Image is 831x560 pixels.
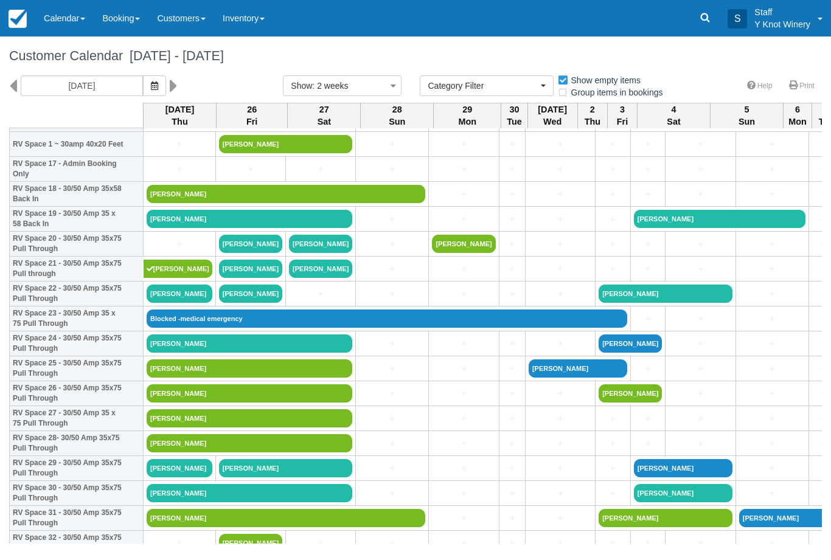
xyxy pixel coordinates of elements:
a: + [669,188,732,201]
th: 4 Sat [637,103,710,128]
a: + [739,387,805,400]
a: + [432,188,495,201]
th: RV Space 24 - 30/50 Amp 35x75 Pull Through [10,331,144,356]
a: + [147,537,212,550]
a: + [599,213,627,226]
a: + [502,387,522,400]
a: + [502,437,522,450]
a: [PERSON_NAME] [289,260,352,278]
a: [PERSON_NAME] [147,509,425,527]
a: + [669,163,732,176]
a: + [432,138,495,151]
a: + [529,213,592,226]
h1: Customer Calendar [9,49,822,63]
th: 27 Sat [288,103,361,128]
a: [PERSON_NAME] [219,235,282,253]
th: [DATE] Wed [527,103,577,128]
a: [PERSON_NAME] [147,409,352,427]
th: RV Space 23 - 30/50 Amp 35 x 75 Pull Through [10,306,144,331]
a: [PERSON_NAME] [634,210,805,228]
a: + [669,263,732,275]
a: + [359,387,425,400]
a: [PERSON_NAME] [599,384,662,403]
button: Category Filter [420,75,554,96]
a: + [599,238,627,251]
a: + [669,437,732,450]
a: + [359,263,425,275]
a: + [359,537,425,550]
a: + [432,437,495,450]
a: + [599,537,627,550]
a: + [669,138,732,151]
a: [PERSON_NAME] [147,285,212,303]
a: [PERSON_NAME] [634,459,732,477]
a: + [529,238,592,251]
a: + [529,263,592,275]
a: + [359,437,425,450]
a: [PERSON_NAME] [219,459,353,477]
th: 5 Sun [710,103,783,128]
a: + [502,412,522,425]
a: + [529,512,592,525]
th: RV Space 32 - 30/50 Amp 35x75 Pull Through [10,531,144,556]
a: + [739,337,805,350]
a: + [502,238,522,251]
a: + [502,462,522,475]
a: [PERSON_NAME] [147,434,352,452]
div: S [728,9,747,29]
th: RV Space 22 - 30/50 Amp 35x75 Pull Through [10,282,144,306]
a: + [432,263,495,275]
a: + [529,138,592,151]
a: [PERSON_NAME] [147,484,352,502]
th: 6 Mon [783,103,812,128]
a: + [599,437,627,450]
a: [PERSON_NAME] [599,285,732,303]
a: + [502,288,522,300]
a: + [669,537,732,550]
a: + [359,163,425,176]
a: + [289,537,352,550]
a: + [359,138,425,151]
th: RV Space 17 - Admin Booking Only [10,157,144,182]
label: Show empty items [557,71,648,89]
a: [PERSON_NAME] [599,509,732,527]
th: RV Space 31 - 30/50 Amp 35x75 Pull Through [10,506,144,531]
a: + [599,487,627,500]
span: [DATE] - [DATE] [123,48,224,63]
a: + [669,362,732,375]
a: + [739,537,805,550]
a: + [289,288,352,300]
a: + [634,238,662,251]
a: + [739,313,805,325]
a: + [634,263,662,275]
a: + [599,263,627,275]
a: + [432,213,495,226]
a: + [669,238,732,251]
a: + [432,387,495,400]
a: + [739,238,805,251]
img: checkfront-main-nav-mini-logo.png [9,10,27,28]
th: RV Space 19 - 30/50 Amp 35 x 58 Back In [10,207,144,232]
a: + [432,288,495,300]
a: + [432,537,495,550]
a: + [359,337,425,350]
a: + [359,362,425,375]
a: + [359,288,425,300]
a: [PERSON_NAME] [599,334,662,353]
th: RV Space 25 - 30/50 Amp 35x75 Pull Through [10,356,144,381]
a: + [634,537,662,550]
a: + [502,537,522,550]
a: + [739,163,805,176]
a: + [739,412,805,425]
a: [PERSON_NAME] [289,235,352,253]
a: [PERSON_NAME] [147,459,212,477]
a: + [529,163,592,176]
a: + [432,462,495,475]
th: RV Space 30 - 30/50 Amp 35x75 Pull Through [10,481,144,506]
th: RV Space 18 - 30/50 Amp 35x58 Back In [10,182,144,207]
p: Y Knot Winery [754,18,810,30]
a: + [529,537,592,550]
a: + [359,213,425,226]
a: Help [740,77,780,95]
a: + [359,487,425,500]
